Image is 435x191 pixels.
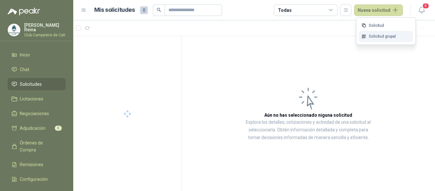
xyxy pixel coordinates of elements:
span: 0 [140,6,148,14]
span: Adjudicación [20,125,46,132]
a: Licitaciones [8,93,66,105]
a: Negociaciones [8,107,66,120]
span: Chat [20,66,29,73]
a: Órdenes de Compra [8,137,66,156]
button: Nueva solicitud [354,4,403,16]
a: Adjudicación5 [8,122,66,134]
a: Solicitudes [8,78,66,90]
button: 8 [416,4,427,16]
span: Inicio [20,51,30,58]
span: 8 [422,3,429,9]
h1: Mis solicitudes [94,5,135,15]
h3: Aún no has seleccionado niguna solicitud [264,112,352,119]
span: search [157,8,161,12]
span: Negociaciones [20,110,49,117]
span: Remisiones [20,161,43,168]
span: Licitaciones [20,95,43,102]
span: Configuración [20,176,48,183]
a: Chat [8,63,66,76]
p: Explora los detalles, cotizaciones y actividad de una solicitud al seleccionarla. Obtén informaci... [245,119,371,142]
div: Todas [278,7,291,14]
a: Solicitud [359,20,413,31]
p: [PERSON_NAME] Reina [24,23,66,32]
img: Company Logo [8,24,20,36]
a: Solicitud grupal [359,31,413,42]
p: Club Campestre de Cali [24,33,66,37]
a: Inicio [8,49,66,61]
a: Remisiones [8,158,66,171]
span: 5 [55,126,62,131]
span: Órdenes de Compra [20,139,60,153]
img: Logo peakr [8,8,40,15]
a: Configuración [8,173,66,185]
span: Solicitudes [20,81,42,88]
